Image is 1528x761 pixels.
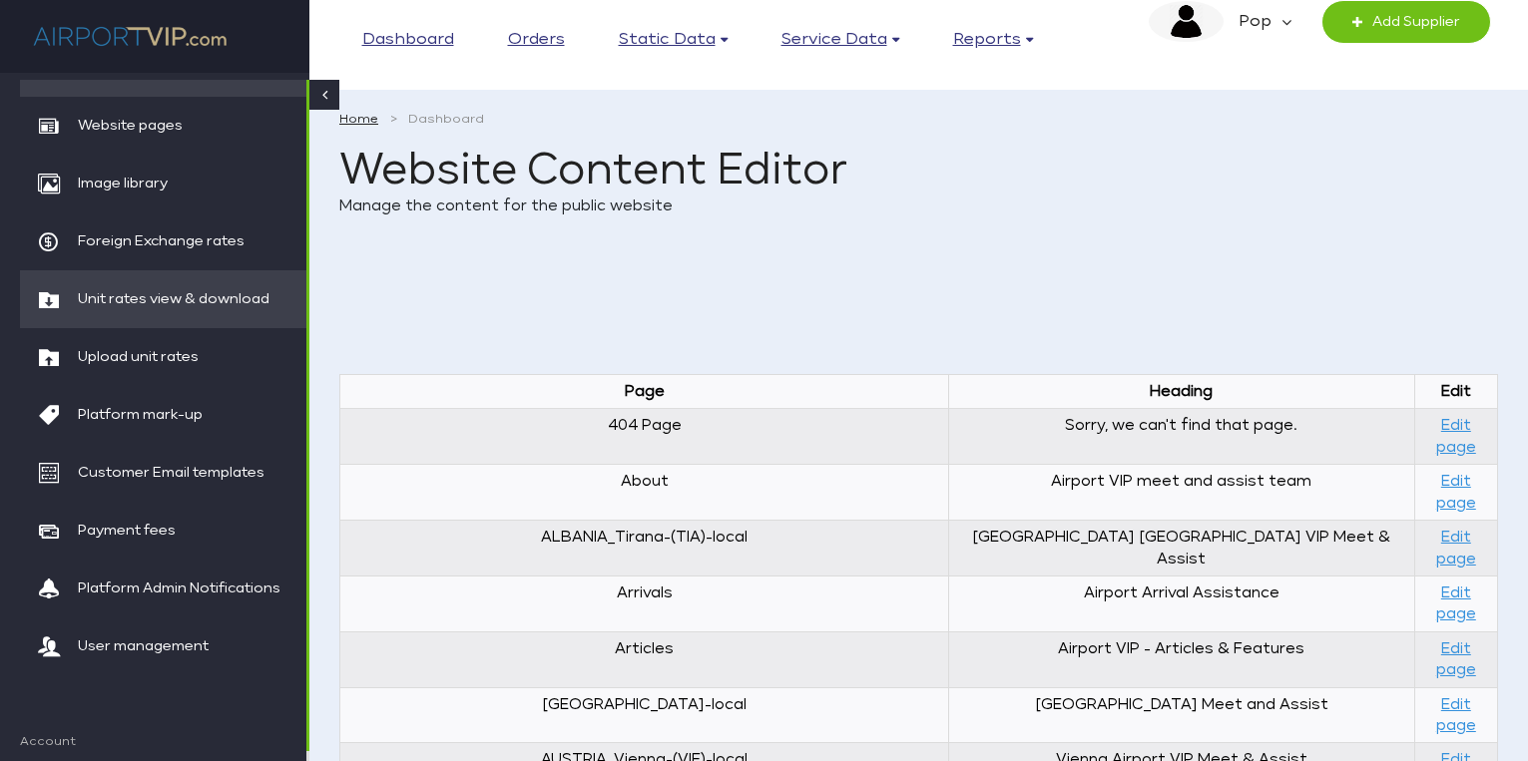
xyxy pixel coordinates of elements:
[1362,1,1460,43] span: Add Supplier
[1224,1,1281,43] em: Pop
[1149,1,1224,42] img: image description
[20,155,309,212] a: Image library
[20,270,309,328] a: Unit rates view & download
[20,617,309,675] a: User management
[362,25,454,55] a: Dashboard
[20,735,309,750] span: Account
[340,521,949,576] td: ALBANIA_Tirana-(TIA)-local
[20,328,309,386] a: Upload unit rates
[20,444,309,502] a: Customer Email templates
[393,110,484,130] li: Dashboard
[78,386,203,444] span: Platform mark-up
[949,521,1414,576] td: [GEOGRAPHIC_DATA] [GEOGRAPHIC_DATA] VIP Meet & Assist
[949,631,1414,687] td: Airport VIP - Articles & Features
[20,386,309,444] a: Platform mark-up
[339,194,1498,218] p: Manage the content for the public website
[340,465,949,521] td: About
[1436,641,1476,677] a: Edit page
[30,15,230,58] img: company logo here
[619,25,728,55] a: Static data
[340,375,949,409] th: Page
[340,575,949,631] td: Arrivals
[1436,530,1476,566] a: Edit page
[1436,418,1476,454] a: Edit page
[20,502,309,560] a: Payment fees
[339,110,378,130] a: Home
[508,25,565,55] a: Orders
[78,270,269,328] span: Unit rates view & download
[78,97,183,155] span: Website pages
[78,155,168,212] span: Image library
[78,617,209,675] span: User management
[1436,585,1476,621] a: Edit page
[781,25,899,55] a: Service data
[1414,375,1497,409] th: Edit
[1436,474,1476,510] a: Edit page
[949,687,1414,743] td: [GEOGRAPHIC_DATA] Meet and Assist
[20,97,309,155] a: Website pages
[78,560,280,617] span: Platform Admin Notifications
[1436,697,1476,733] a: Edit page
[340,631,949,687] td: Articles
[78,212,245,270] span: Foreign Exchange rates
[340,409,949,465] td: 404 Page
[78,444,264,502] span: Customer Email templates
[1149,1,1291,43] a: image description Pop
[949,575,1414,631] td: Airport Arrival Assistance
[949,375,1414,409] th: Heading
[340,687,949,743] td: [GEOGRAPHIC_DATA]-local
[949,409,1414,465] td: Sorry, we can't find that page.
[339,150,1498,194] h1: Website Content Editor
[953,25,1033,55] a: Reports
[949,465,1414,521] td: Airport VIP meet and assist team
[20,212,309,270] a: Foreign Exchange rates
[78,328,199,386] span: Upload unit rates
[78,502,176,560] span: Payment fees
[20,560,309,617] a: Platform Admin Notifications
